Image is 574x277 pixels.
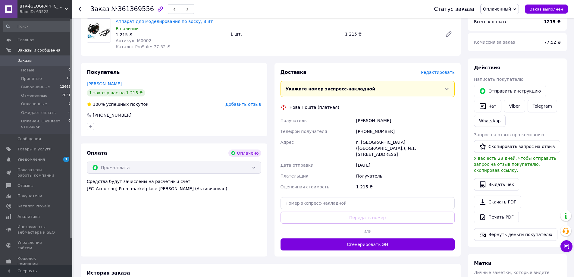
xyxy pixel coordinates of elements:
[20,9,72,14] div: Ваш ID: 63523
[474,140,560,153] button: Скопировать запрос на отзыв
[281,238,455,250] button: Сгенерировать ЭН
[87,150,107,156] span: Оплата
[530,7,563,11] span: Заказ выполнен
[87,69,120,75] span: Покупатель
[87,178,261,192] div: Средства будут зачислены на расчетный счет
[17,256,56,267] span: Кошелек компании
[66,76,71,81] span: 15
[281,140,294,145] span: Адрес
[443,28,455,40] a: Редактировать
[17,224,56,235] span: Инструменты вебмастера и SEO
[68,101,71,107] span: 8
[60,84,71,90] span: 12665
[116,26,139,31] span: В наличии
[116,32,225,38] div: 1 215 ₴
[87,270,130,276] span: История заказа
[17,214,40,219] span: Аналитика
[544,40,561,45] span: 77.52 ₴
[355,115,456,126] div: [PERSON_NAME]
[116,44,170,49] span: Каталог ProSale: 77.52 ₴
[21,118,68,129] span: Оплачен. Ожидает отправки
[286,87,375,91] span: Укажите номер экспресс-накладной
[21,68,34,73] span: Новые
[281,197,455,209] input: Номер экспресс-накладной
[3,21,71,32] input: Поиск
[63,157,69,162] span: 1
[62,93,71,98] span: 2031
[483,7,511,11] span: Оплаченный
[474,228,557,241] button: Вернуть деньги покупателю
[87,101,149,107] div: успешных покупок
[21,76,42,81] span: Принятые
[116,38,151,43] span: Артикул: М0002
[355,160,456,171] div: [DATE]
[474,132,544,137] span: Запрос на отзыв про компанию
[68,110,71,115] span: 0
[90,5,109,13] span: Заказ
[544,19,561,24] b: 1215 ₴
[281,118,307,123] span: Получатель
[87,186,261,192] div: [FC_Acquiring] Prom marketplace [PERSON_NAME] (Активирован)
[17,157,45,162] span: Уведомления
[421,70,455,75] span: Редактировать
[17,58,32,63] span: Заказы
[474,260,491,266] span: Метки
[288,104,341,110] div: Нова Пошта (платная)
[474,100,501,112] button: Чат
[21,110,57,115] span: Ожидает оплаты
[474,178,519,191] button: Выдать чек
[281,184,330,189] span: Оценочная стоимость
[474,77,523,82] span: Написать покупателю
[68,118,71,129] span: 0
[359,228,376,234] span: или
[343,30,440,38] div: 1 215 ₴
[355,181,456,192] div: 1 215 ₴
[504,100,525,112] a: Viber
[525,5,568,14] button: Заказ выполнен
[17,37,34,43] span: Главная
[355,171,456,181] div: Получатель
[474,156,556,173] span: У вас есть 28 дней, чтобы отправить запрос на отзыв покупателю, скопировав ссылку.
[68,68,71,73] span: 0
[93,102,105,107] span: 100%
[87,89,145,96] div: 1 заказ у вас на 1 215 ₴
[355,126,456,137] div: [PHONE_NUMBER]
[17,48,60,53] span: Заказы и сообщения
[474,115,506,127] a: WhatsApp
[225,102,261,107] span: Добавить отзыв
[281,174,309,178] span: Плательщик
[228,30,342,38] div: 1 шт.
[281,163,314,168] span: Дата отправки
[474,19,507,24] span: Всего к оплате
[17,136,41,142] span: Сообщения
[560,240,572,252] button: Чат с покупателем
[474,85,546,97] button: Отправить инструкцию
[474,65,500,71] span: Действия
[21,84,50,90] span: Выполненные
[87,81,122,86] a: [PERSON_NAME]
[528,100,557,112] a: Telegram
[17,167,56,178] span: Показатели работы компании
[92,112,132,118] div: [PHONE_NUMBER]
[474,196,521,208] a: Скачать PDF
[17,203,50,209] span: Каталог ProSale
[17,183,33,188] span: Отзывы
[111,5,154,13] span: №361369556
[21,101,47,107] span: Оплаченные
[116,19,213,24] a: Аппарат для моделирования по воску, 8 Вт
[281,129,327,134] span: Телефон получателя
[434,6,474,12] div: Статус заказа
[281,69,307,75] span: Доставка
[87,22,111,39] img: Аппарат для моделирования по воску, 8 Вт
[20,4,65,9] span: ВТК-ОДЕССА - все для ювелиров
[17,240,56,251] span: Управление сайтом
[228,150,261,157] div: Оплачено
[474,40,515,45] span: Комиссия за заказ
[474,211,519,223] a: Печать PDF
[17,193,42,199] span: Покупатели
[355,137,456,160] div: г. [GEOGRAPHIC_DATA] ([GEOGRAPHIC_DATA].), №1: [STREET_ADDRESS]
[21,93,47,98] span: Отмененные
[17,146,52,152] span: Товары и услуги
[78,6,83,12] div: Вернуться назад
